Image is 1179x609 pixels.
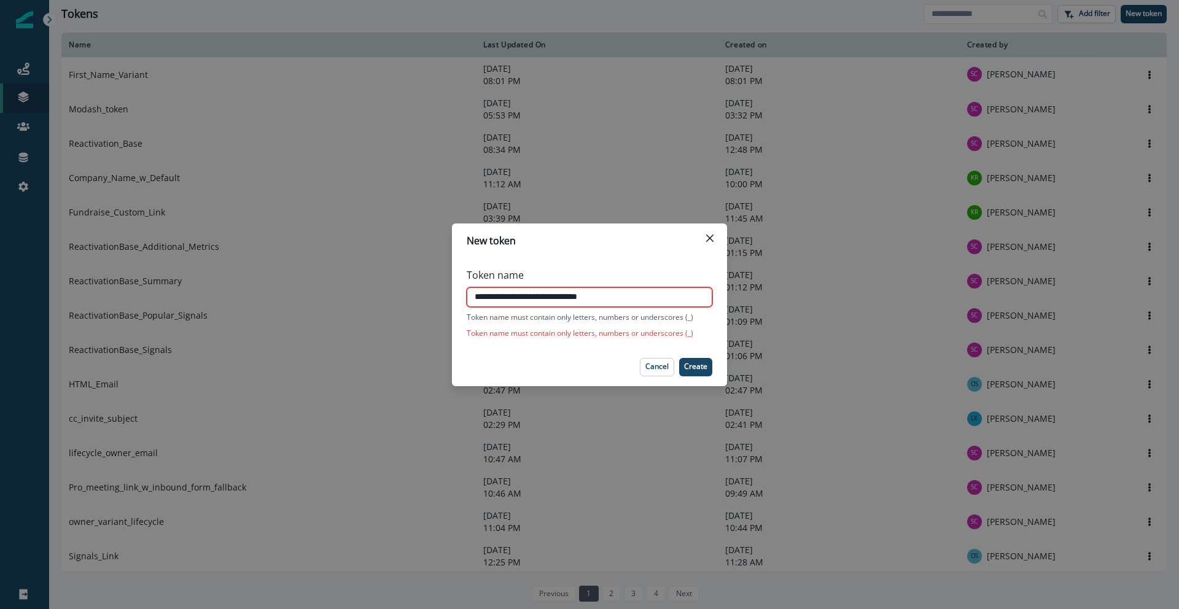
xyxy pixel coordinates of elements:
[467,268,524,282] p: Token name
[700,228,720,248] button: Close
[679,358,712,376] button: Create
[467,233,516,248] p: New token
[640,358,674,376] button: Cancel
[467,328,712,338] div: Token name must contain only letters, numbers or underscores (_)
[684,362,707,371] p: Create
[645,362,669,371] p: Cancel
[467,312,693,323] p: Token name must contain only letters, numbers or underscores (_)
